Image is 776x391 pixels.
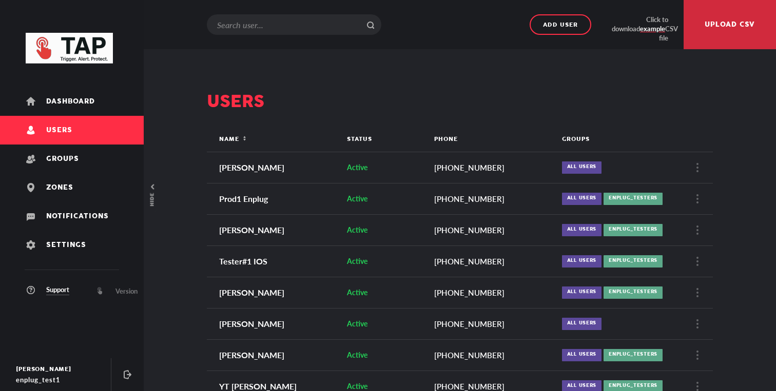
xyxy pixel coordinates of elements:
td: Tester#1 IOS [207,245,339,277]
td: Prod1 Enplug [207,183,339,214]
span: Version [115,286,138,296]
div: enplug_test1 [16,375,101,385]
input: Search user... [207,14,381,35]
a: Support [26,285,69,296]
span: Add user [543,18,578,32]
span: Active [347,288,367,297]
button: Add user [530,14,591,35]
td: [PHONE_NUMBER] [426,308,554,339]
div: Users [207,90,713,114]
span: Zones [46,184,73,192]
span: Name [219,136,239,142]
span: Active [347,382,367,390]
td: [PERSON_NAME] [207,214,339,245]
span: Active [347,194,367,203]
div: Enplug_Testers [604,286,663,299]
span: Active [347,225,367,234]
span: hide [148,192,158,206]
td: [PERSON_NAME] [207,277,339,308]
th: Phone [426,127,554,152]
div: Enplug_Testers [604,349,663,361]
div: All users [562,255,602,267]
td: [PHONE_NUMBER] [426,339,554,371]
span: Dashboard [46,98,95,106]
th: Status [339,127,426,152]
div: Enplug_Testers [604,193,663,205]
td: [PHONE_NUMBER] [426,245,554,277]
span: Notifications [46,213,109,220]
td: [PHONE_NUMBER] [426,214,554,245]
span: Groups [46,155,79,163]
td: [PHONE_NUMBER] [426,277,554,308]
td: [PERSON_NAME] [207,152,339,183]
td: [PERSON_NAME] [207,339,339,371]
th: Groups [554,127,682,152]
div: Enplug_Testers [604,255,663,267]
button: hide [148,179,158,212]
div: [PERSON_NAME] [16,364,101,375]
div: Enplug_Testers [604,224,663,236]
div: All users [562,224,602,236]
span: Settings [46,241,86,249]
div: All users [562,349,602,361]
span: Active [347,319,367,328]
span: Active [347,351,367,359]
span: Users [46,127,72,134]
span: Active [347,163,367,172]
td: [PHONE_NUMBER] [426,152,554,183]
span: Support [46,284,69,295]
td: [PHONE_NUMBER] [426,183,554,214]
div: Click to download CSV file [612,15,668,34]
div: All users [562,286,602,299]
td: [PERSON_NAME] [207,308,339,339]
div: All users [562,193,602,205]
div: All users [562,161,602,174]
span: Active [347,257,367,265]
a: example [640,25,665,33]
div: All users [562,318,602,330]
